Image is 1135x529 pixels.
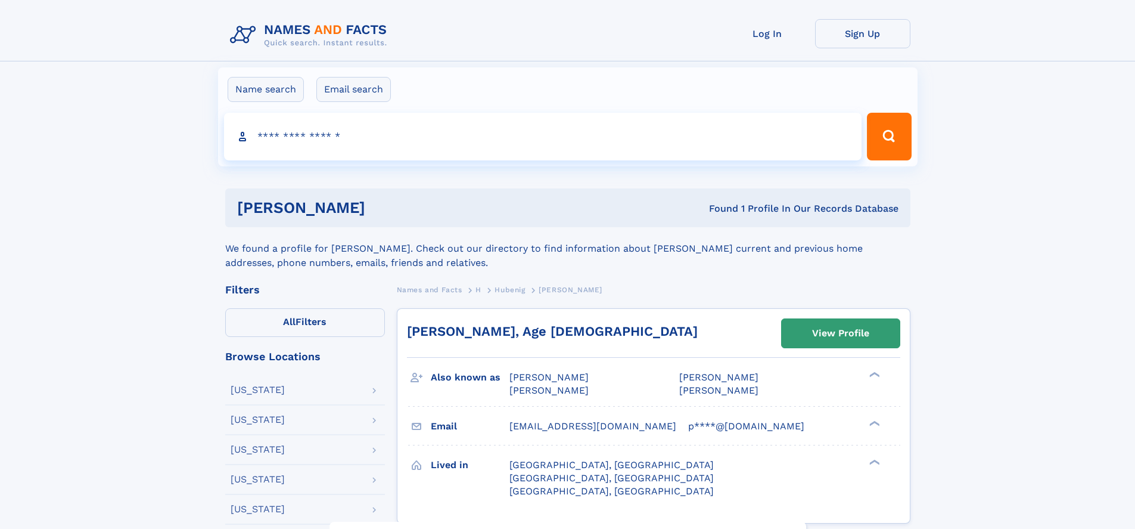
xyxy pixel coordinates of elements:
[231,385,285,395] div: [US_STATE]
[509,472,714,484] span: [GEOGRAPHIC_DATA], [GEOGRAPHIC_DATA]
[225,351,385,362] div: Browse Locations
[231,415,285,425] div: [US_STATE]
[224,113,862,160] input: search input
[225,227,910,270] div: We found a profile for [PERSON_NAME]. Check out our directory to find information about [PERSON_N...
[815,19,910,48] a: Sign Up
[812,320,869,347] div: View Profile
[509,385,589,396] span: [PERSON_NAME]
[397,282,462,297] a: Names and Facts
[867,113,911,160] button: Search Button
[225,19,397,51] img: Logo Names and Facts
[679,385,758,396] span: [PERSON_NAME]
[237,200,537,215] h1: [PERSON_NAME]
[782,319,900,348] a: View Profile
[539,286,602,294] span: [PERSON_NAME]
[231,445,285,454] div: [US_STATE]
[495,286,525,294] span: Hubenig
[231,475,285,484] div: [US_STATE]
[431,367,509,388] h3: Also known as
[407,324,698,339] a: [PERSON_NAME], Age [DEMOGRAPHIC_DATA]
[866,419,881,427] div: ❯
[431,455,509,475] h3: Lived in
[231,505,285,514] div: [US_STATE]
[316,77,391,102] label: Email search
[475,286,481,294] span: H
[679,372,758,383] span: [PERSON_NAME]
[495,282,525,297] a: Hubenig
[509,485,714,497] span: [GEOGRAPHIC_DATA], [GEOGRAPHIC_DATA]
[475,282,481,297] a: H
[866,458,881,466] div: ❯
[431,416,509,437] h3: Email
[225,308,385,337] label: Filters
[509,420,676,432] span: [EMAIL_ADDRESS][DOMAIN_NAME]
[225,284,385,295] div: Filters
[228,77,304,102] label: Name search
[537,202,898,215] div: Found 1 Profile In Our Records Database
[866,371,881,379] div: ❯
[509,459,714,471] span: [GEOGRAPHIC_DATA], [GEOGRAPHIC_DATA]
[283,316,296,327] span: All
[509,372,589,383] span: [PERSON_NAME]
[720,19,815,48] a: Log In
